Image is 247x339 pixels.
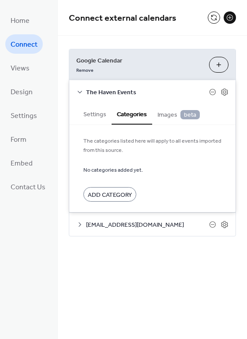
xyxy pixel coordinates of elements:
span: beta [180,110,200,119]
span: Add Category [88,191,132,200]
span: The Haven Events [86,88,209,97]
span: Connect external calendars [69,10,176,27]
a: Views [5,58,35,77]
a: Embed [5,153,38,173]
span: Images [157,110,200,120]
button: Add Category [83,187,136,202]
span: Views [11,62,30,76]
span: [EMAIL_ADDRESS][DOMAIN_NAME] [86,221,209,230]
span: Settings [11,109,37,123]
button: Images beta [152,103,205,124]
a: Contact Us [5,177,51,196]
span: Embed [11,157,33,171]
a: Settings [5,106,42,125]
span: Form [11,133,26,147]
span: No categories added yet. [83,166,143,175]
button: Settings [78,103,112,124]
span: Remove [76,67,94,74]
button: Categories [112,103,152,125]
a: Home [5,11,35,30]
span: The categories listed here will apply to all events imported from this source. [83,136,221,155]
span: Contact Us [11,181,45,195]
a: Design [5,82,38,101]
span: Home [11,14,30,28]
a: Connect [5,34,43,54]
span: Google Calendar [76,56,202,66]
a: Form [5,129,32,149]
span: Connect [11,38,37,52]
span: Design [11,85,33,99]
